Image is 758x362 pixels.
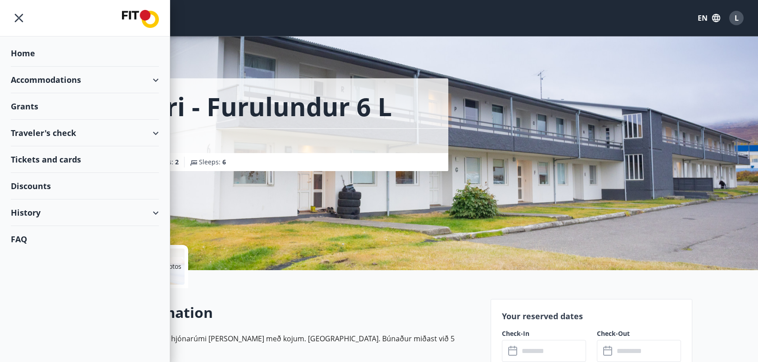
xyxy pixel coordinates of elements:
div: Grants [11,93,159,120]
div: Discounts [11,173,159,199]
span: 2 [175,158,179,166]
p: Tvö svefnherbergi, annað með hjónarúmi [PERSON_NAME] með kojum. [GEOGRAPHIC_DATA]. Búnaður miðast... [66,333,480,355]
div: Accommodations [11,67,159,93]
label: Check-In [502,329,586,338]
h2: General Information [66,303,480,322]
div: Tickets and cards [11,146,159,173]
button: EN [694,10,724,26]
button: L [726,7,747,29]
span: Sleeps : [199,158,226,167]
label: Check-Out [597,329,681,338]
div: Home [11,40,159,67]
img: union_logo [122,10,159,28]
div: History [11,199,159,226]
h1: Akureyri - Furulundur 6 L [77,89,392,123]
span: 6 [222,158,226,166]
div: FAQ [11,226,159,252]
button: menu [11,10,27,26]
span: L [735,13,739,23]
p: Your reserved dates [502,310,681,322]
div: Traveler's check [11,120,159,146]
